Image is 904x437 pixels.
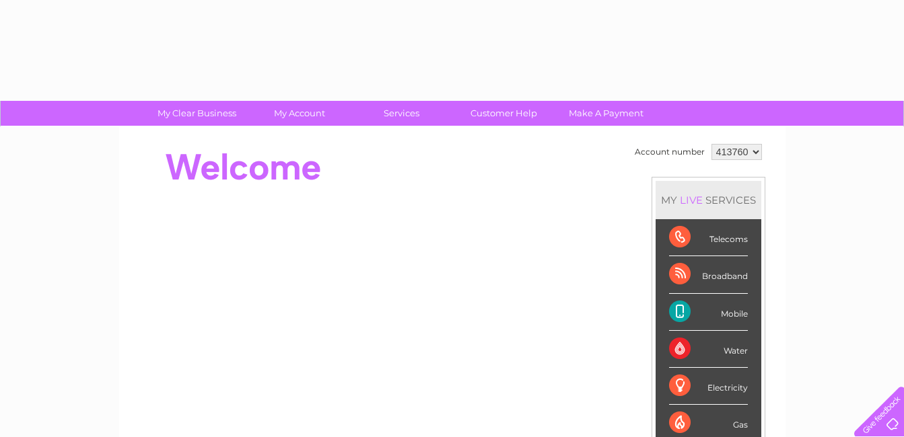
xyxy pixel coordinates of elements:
div: Water [669,331,748,368]
div: Mobile [669,294,748,331]
div: Electricity [669,368,748,405]
div: LIVE [677,194,705,206]
div: Telecoms [669,219,748,256]
a: Services [346,101,457,126]
a: My Account [244,101,355,126]
div: MY SERVICES [656,181,761,219]
div: Broadband [669,256,748,293]
td: Account number [631,141,708,163]
a: My Clear Business [141,101,252,126]
a: Customer Help [448,101,559,126]
a: Make A Payment [551,101,662,126]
